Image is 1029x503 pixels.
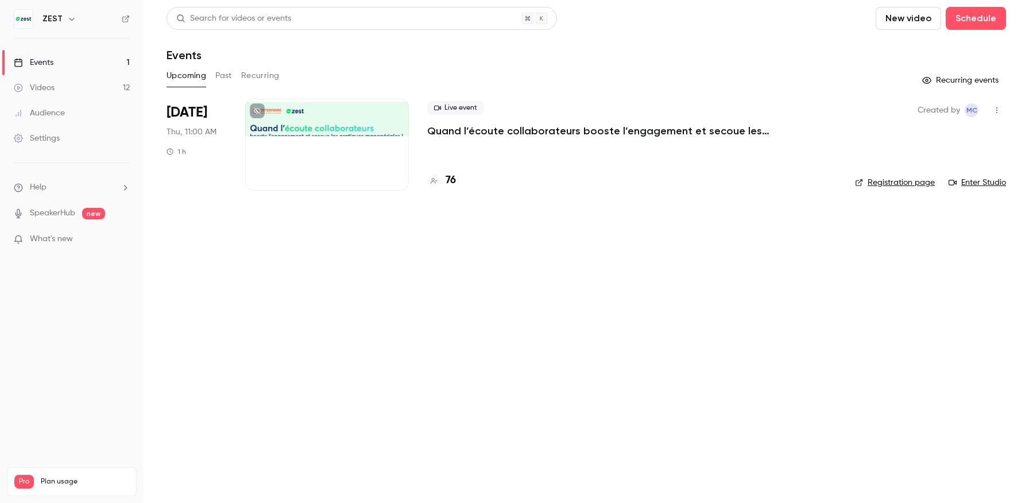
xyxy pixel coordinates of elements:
[42,13,63,25] h6: ZEST
[82,208,105,219] span: new
[965,103,978,117] span: Marie Cannaferina
[14,475,34,489] span: Pro
[917,71,1006,90] button: Recurring events
[946,7,1006,30] button: Schedule
[167,67,206,85] button: Upcoming
[30,181,47,194] span: Help
[30,207,75,219] a: SpeakerHub
[30,233,73,245] span: What's new
[427,124,772,138] a: Quand l’écoute collaborateurs booste l’engagement et secoue les pratiques managériales !
[855,177,935,188] a: Registration page
[14,57,53,68] div: Events
[41,477,129,486] span: Plan usage
[14,181,130,194] li: help-dropdown-opener
[14,10,33,28] img: ZEST
[176,13,291,25] div: Search for videos or events
[949,177,1006,188] a: Enter Studio
[14,82,55,94] div: Videos
[167,99,227,191] div: Oct 9 Thu, 11:00 AM (Europe/Paris)
[446,173,456,188] h4: 76
[215,67,232,85] button: Past
[167,103,207,122] span: [DATE]
[116,234,130,245] iframe: Noticeable Trigger
[167,147,186,156] div: 1 h
[14,133,60,144] div: Settings
[241,67,280,85] button: Recurring
[918,103,960,117] span: Created by
[167,48,202,62] h1: Events
[876,7,941,30] button: New video
[427,173,456,188] a: 76
[167,126,216,138] span: Thu, 11:00 AM
[427,101,484,115] span: Live event
[966,103,977,117] span: MC
[14,107,65,119] div: Audience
